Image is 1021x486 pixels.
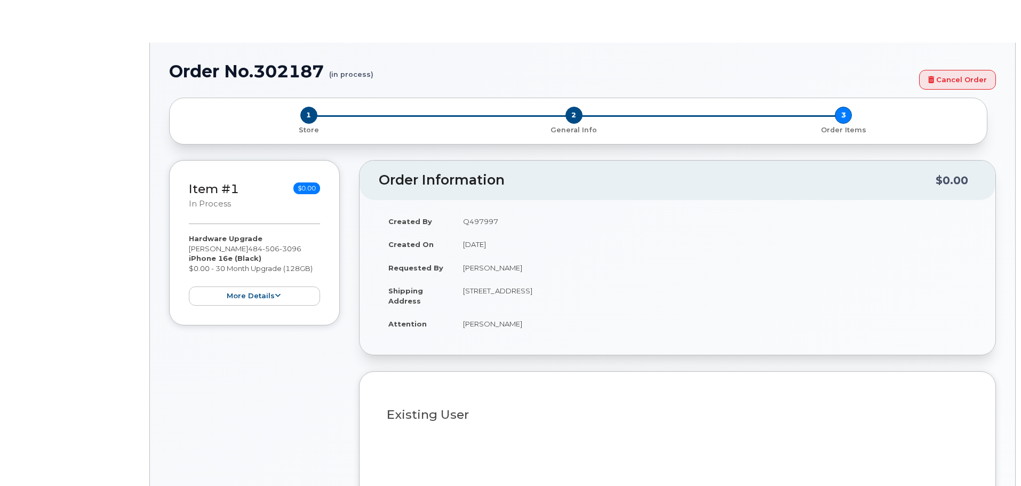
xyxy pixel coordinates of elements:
[388,217,432,226] strong: Created By
[329,62,373,78] small: (in process)
[262,244,280,253] span: 506
[453,233,976,256] td: [DATE]
[182,125,435,135] p: Store
[189,199,231,209] small: in process
[189,234,262,243] strong: Hardware Upgrade
[189,181,239,196] a: Item #1
[453,256,976,280] td: [PERSON_NAME]
[388,264,443,272] strong: Requested By
[169,62,914,81] h1: Order No.302187
[189,234,320,306] div: [PERSON_NAME] $0.00 - 30 Month Upgrade (128GB)
[293,182,320,194] span: $0.00
[453,312,976,336] td: [PERSON_NAME]
[443,125,704,135] p: General Info
[178,124,439,135] a: 1 Store
[388,320,427,328] strong: Attention
[439,124,708,135] a: 2 General Info
[388,286,423,305] strong: Shipping Address
[280,244,301,253] span: 3096
[388,240,434,249] strong: Created On
[189,254,261,262] strong: iPhone 16e (Black)
[936,170,968,190] div: $0.00
[453,210,976,233] td: Q497997
[300,107,317,124] span: 1
[919,70,996,90] a: Cancel Order
[189,286,320,306] button: more details
[453,279,976,312] td: [STREET_ADDRESS]
[387,408,968,421] h3: Existing User
[565,107,583,124] span: 2
[379,173,936,188] h2: Order Information
[248,244,301,253] span: 484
